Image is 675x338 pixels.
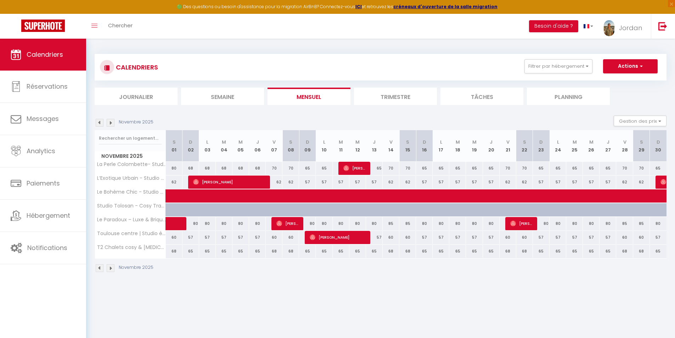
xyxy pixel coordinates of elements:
[393,4,497,10] a: créneaux d'ouverture de la salle migration
[616,162,633,175] div: 70
[27,114,59,123] span: Messages
[166,231,182,244] div: 60
[316,130,332,162] th: 10
[607,139,609,145] abbr: J
[566,176,583,189] div: 57
[355,139,360,145] abbr: M
[483,162,500,175] div: 65
[316,217,332,230] div: 80
[266,130,282,162] th: 07
[182,231,199,244] div: 57
[466,245,483,258] div: 65
[600,217,616,230] div: 80
[316,245,332,258] div: 65
[96,245,167,250] span: T2 Chalets cosy & [MEDICAL_DATA] du Midi · T2 Chalets cosy & [MEDICAL_DATA][GEOGRAPHIC_DATA]
[316,176,332,189] div: 57
[619,23,642,32] span: Jordan
[95,151,165,161] span: Novembre 2025
[500,245,516,258] div: 68
[27,50,63,59] span: Calendriers
[583,176,600,189] div: 57
[583,231,600,244] div: 57
[600,245,616,258] div: 65
[366,162,383,175] div: 65
[333,176,349,189] div: 57
[216,217,232,230] div: 80
[103,14,138,39] a: Chercher
[598,14,651,39] a: ... Jordan
[166,176,182,189] div: 62
[108,22,133,29] span: Chercher
[583,162,600,175] div: 65
[550,231,566,244] div: 57
[96,162,167,167] span: La Perle Colombette- Studio Élégant - [GEOGRAPHIC_DATA]
[216,231,232,244] div: 57
[96,189,167,195] span: Le Bohème Chic - Studio Cosy - Métro & Gare
[483,217,500,230] div: 80
[550,245,566,258] div: 65
[119,119,153,126] p: Novembre 2025
[633,176,650,189] div: 62
[182,245,199,258] div: 65
[96,217,167,222] span: Le Paradoux – Luxe & Brique au cœur de [GEOGRAPHIC_DATA]
[249,231,266,244] div: 57
[516,245,533,258] div: 68
[657,139,660,145] abbr: D
[416,130,433,162] th: 16
[96,231,167,236] span: Toulouse centre | Studio équipé, Netflix & fibre
[456,139,460,145] abbr: M
[99,132,162,145] input: Rechercher un logement...
[500,162,516,175] div: 70
[633,162,650,175] div: 70
[416,217,433,230] div: 80
[524,59,592,73] button: Filtrer par hébergement
[416,231,433,244] div: 57
[466,162,483,175] div: 65
[600,162,616,175] div: 65
[333,217,349,230] div: 80
[550,176,566,189] div: 57
[182,130,199,162] th: 02
[399,231,416,244] div: 60
[633,130,650,162] th: 29
[633,245,650,258] div: 68
[199,217,216,230] div: 80
[472,139,477,145] abbr: M
[650,245,666,258] div: 65
[6,3,27,24] button: Ouvrir le widget de chat LiveChat
[232,162,249,175] div: 68
[433,217,449,230] div: 80
[181,88,264,105] li: Semaine
[566,231,583,244] div: 57
[516,176,533,189] div: 62
[355,4,362,10] strong: ICI
[399,176,416,189] div: 62
[199,130,216,162] th: 03
[650,231,666,244] div: 57
[289,139,292,145] abbr: S
[449,162,466,175] div: 65
[306,139,309,145] abbr: D
[276,217,299,230] span: [PERSON_NAME]
[600,231,616,244] div: 57
[366,176,383,189] div: 57
[282,176,299,189] div: 62
[500,176,516,189] div: 62
[173,139,176,145] abbr: S
[633,231,650,244] div: 60
[282,231,299,244] div: 60
[416,176,433,189] div: 57
[523,139,526,145] abbr: S
[533,162,550,175] div: 65
[383,162,399,175] div: 70
[216,130,232,162] th: 04
[616,130,633,162] th: 28
[399,130,416,162] th: 15
[633,217,650,230] div: 85
[483,245,500,258] div: 65
[299,245,316,258] div: 65
[282,245,299,258] div: 68
[249,217,266,230] div: 80
[282,130,299,162] th: 08
[527,88,610,105] li: Planning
